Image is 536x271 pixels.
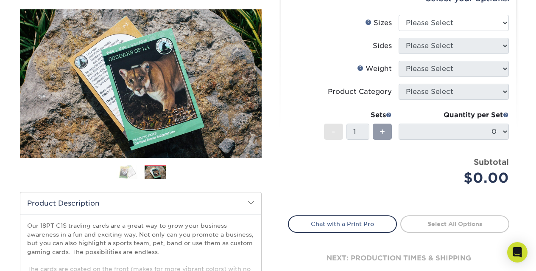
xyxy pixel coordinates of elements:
div: Quantity per Set [399,110,509,120]
div: Product Category [328,87,392,97]
img: Trading Cards 01 [116,164,137,179]
div: Sets [324,110,392,120]
div: $0.00 [405,168,509,188]
span: - [332,125,335,138]
a: Chat with a Print Pro [288,215,397,232]
img: Trading Cards 02 [145,166,166,179]
h2: Product Description [20,192,261,214]
div: Weight [357,64,392,74]
img: 18PT C1S 02 [20,9,262,158]
div: Sizes [365,18,392,28]
strong: Subtotal [474,157,509,167]
div: Sides [373,41,392,51]
div: Open Intercom Messenger [507,242,528,263]
a: Select All Options [400,215,509,232]
span: + [380,125,385,138]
